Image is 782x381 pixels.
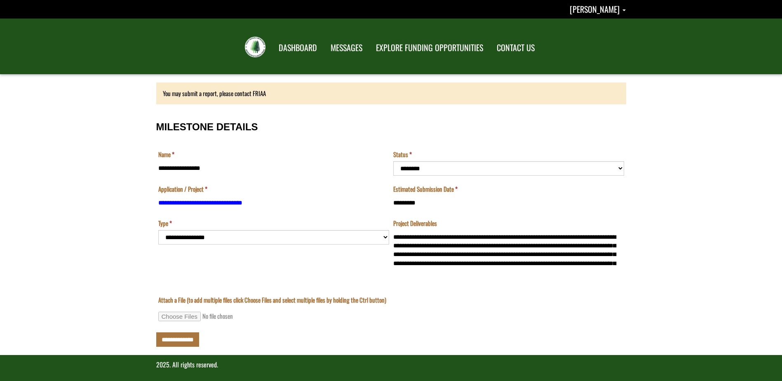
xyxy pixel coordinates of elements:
h3: MILESTONE DETAILS [156,122,626,132]
a: DASHBOARD [272,38,323,58]
p: 2025 [156,360,626,369]
div: You may submit a report, please contact FRIAA [156,82,626,104]
nav: Main Navigation [271,35,541,58]
input: Name [158,161,389,176]
fieldset: MILESTONE DETAILS [156,113,626,279]
span: [PERSON_NAME] [570,3,620,15]
label: Name [158,150,174,159]
textarea: Project Deliverables [393,230,624,270]
a: EXPLORE FUNDING OPPORTUNITIES [370,38,489,58]
a: Nicole Marburg [570,3,626,15]
div: Milestone Details [156,113,626,347]
img: FRIAA Submissions Portal [245,37,265,57]
span: . All rights reserved. [169,360,218,369]
input: Attach a File (to add multiple files click Choose Files and select multiple files by holding the ... [158,312,270,321]
label: Status [393,150,412,159]
label: Application / Project [158,185,207,193]
input: Application / Project is a required field. [158,195,389,210]
label: Attach a File (to add multiple files click Choose Files and select multiple files by holding the ... [158,296,386,304]
a: MESSAGES [324,38,369,58]
a: CONTACT US [491,38,541,58]
label: Estimated Submission Date [393,185,458,193]
label: Type [158,219,172,228]
label: Project Deliverables [393,219,437,228]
